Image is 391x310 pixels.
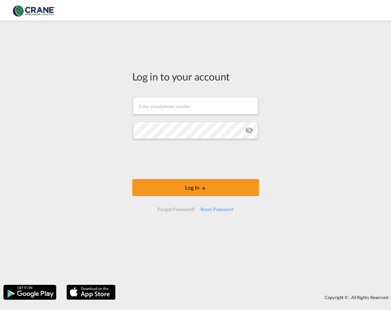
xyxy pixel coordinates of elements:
div: Copyright © . All Rights Reserved [119,292,391,303]
md-icon: icon-eye-off [245,126,253,134]
div: Reset Password [198,203,236,216]
iframe: reCAPTCHA [144,146,247,172]
img: google.png [3,284,57,300]
button: LOGIN [132,179,259,196]
img: apple.png [66,284,116,300]
input: Enter email/phone number [133,97,258,114]
img: 374de710c13411efa3da03fd754f1635.jpg [10,3,56,18]
div: Forgot Password? [155,203,198,216]
div: Log in to your account [132,69,259,84]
